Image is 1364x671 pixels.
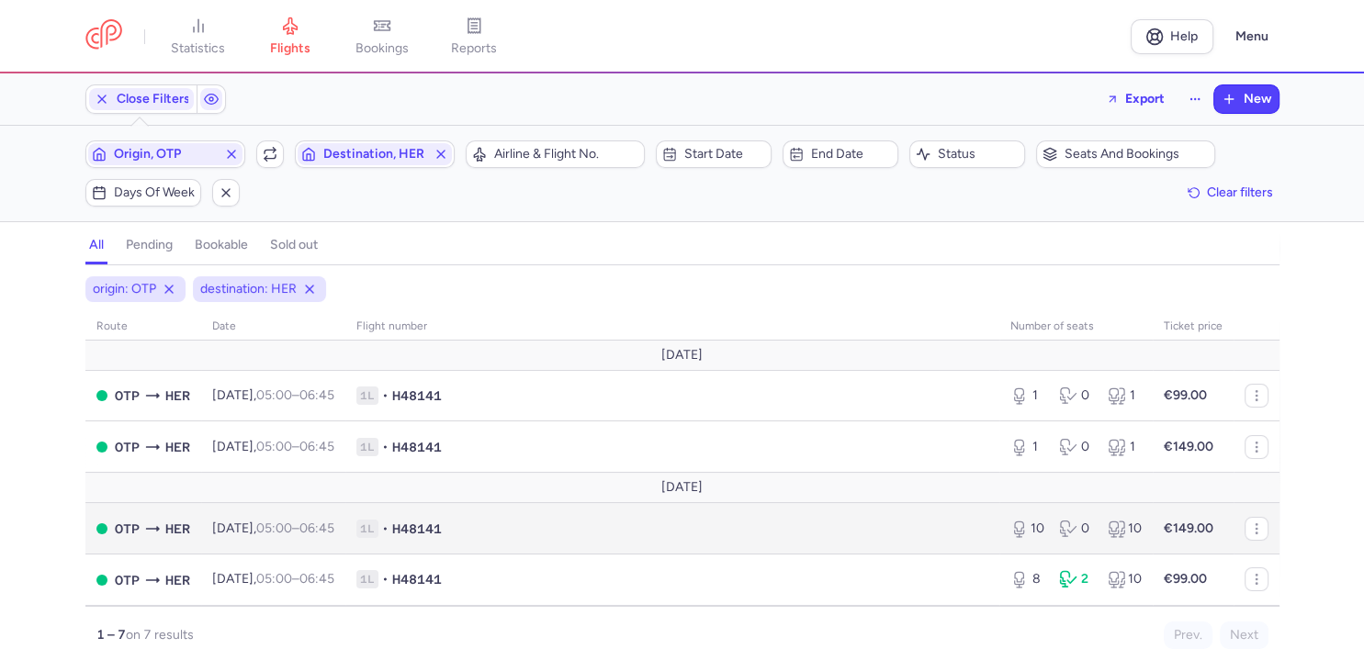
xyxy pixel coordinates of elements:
a: bookings [336,17,428,57]
div: 0 [1059,520,1093,538]
th: route [85,313,201,341]
span: Days of week [114,185,195,200]
span: Close Filters [117,92,190,106]
span: OTP [115,570,140,590]
span: End date [811,147,892,162]
span: [DATE], [212,387,334,403]
div: 1 [1108,438,1142,456]
a: reports [428,17,520,57]
span: 1L [356,386,378,405]
span: OTP [115,386,140,406]
span: statistics [171,40,225,57]
button: Status [909,140,1025,168]
button: Prev. [1164,621,1212,649]
time: 05:00 [256,387,292,403]
span: [DATE], [212,439,334,454]
h4: all [89,237,104,253]
span: Airline & Flight No. [494,147,638,162]
span: New [1244,92,1271,106]
span: H48141 [392,520,442,538]
time: 06:45 [299,387,334,403]
span: 1L [356,438,378,456]
span: Destination, HER [323,147,426,162]
h4: pending [126,237,173,253]
span: reports [451,40,497,57]
a: flights [244,17,336,57]
button: New [1214,85,1279,113]
span: OPEN [96,390,107,401]
button: Destination, HER [295,140,455,168]
th: Flight number [345,313,999,341]
span: Export [1125,92,1165,106]
th: number of seats [999,313,1153,341]
strong: €149.00 [1164,520,1213,536]
h4: bookable [195,237,248,253]
strong: 1 – 7 [96,627,126,643]
div: 0 [1059,386,1093,405]
div: 10 [1010,520,1044,538]
div: 1 [1108,386,1142,405]
button: Menu [1224,19,1279,54]
span: Origin, OTP [114,147,217,162]
button: End date [783,140,898,168]
button: Airline & Flight No. [466,140,645,168]
span: – [256,387,334,403]
button: Close Filters [86,85,197,113]
span: [DATE] [661,480,703,495]
time: 05:00 [256,520,292,536]
span: – [256,571,334,587]
div: 10 [1108,520,1142,538]
strong: €149.00 [1164,439,1213,454]
span: Nikos Kazantzakis Airport, Irákleion, Greece [165,437,190,457]
button: Start date [656,140,772,168]
span: • [382,386,389,405]
span: destination: HER [200,280,297,298]
span: flights [270,40,310,57]
button: Origin, OTP [85,140,245,168]
span: [DATE], [212,571,334,587]
th: date [201,313,345,341]
div: 8 [1010,570,1044,588]
span: H48141 [392,438,442,456]
span: Nikos Kazantzakis Airport, Irákleion, Greece [165,570,190,590]
time: 06:45 [299,520,334,536]
button: Next [1220,621,1268,649]
button: Export [1094,84,1177,114]
span: H48141 [392,386,442,405]
a: Help [1131,19,1213,54]
th: Ticket price [1153,313,1234,341]
time: 05:00 [256,571,292,587]
span: origin: OTP [93,280,156,298]
span: [DATE], [212,520,334,536]
a: statistics [152,17,244,57]
time: 05:00 [256,439,292,454]
span: – [256,439,334,454]
span: on 7 results [126,627,194,643]
span: HER [165,519,190,539]
h4: sold out [270,237,318,253]
div: 10 [1108,570,1142,588]
span: 1L [356,520,378,538]
strong: €99.00 [1164,387,1207,403]
span: Status [938,147,1019,162]
span: – [256,520,334,536]
time: 06:45 [299,439,334,454]
span: • [382,520,389,538]
span: 1L [356,570,378,588]
strong: €99.00 [1164,571,1207,587]
span: OTP [115,519,140,539]
span: Help [1170,29,1198,43]
span: OTP [115,437,140,457]
span: Start date [684,147,765,162]
span: Seats and bookings [1065,147,1209,162]
span: • [382,438,389,456]
button: Clear filters [1181,179,1279,207]
span: Clear filters [1207,185,1273,199]
span: H48141 [392,570,442,588]
span: bookings [355,40,409,57]
a: CitizenPlane red outlined logo [85,19,122,53]
div: 1 [1010,438,1044,456]
span: [DATE] [661,348,703,363]
div: 2 [1059,570,1093,588]
div: 1 [1010,386,1044,405]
